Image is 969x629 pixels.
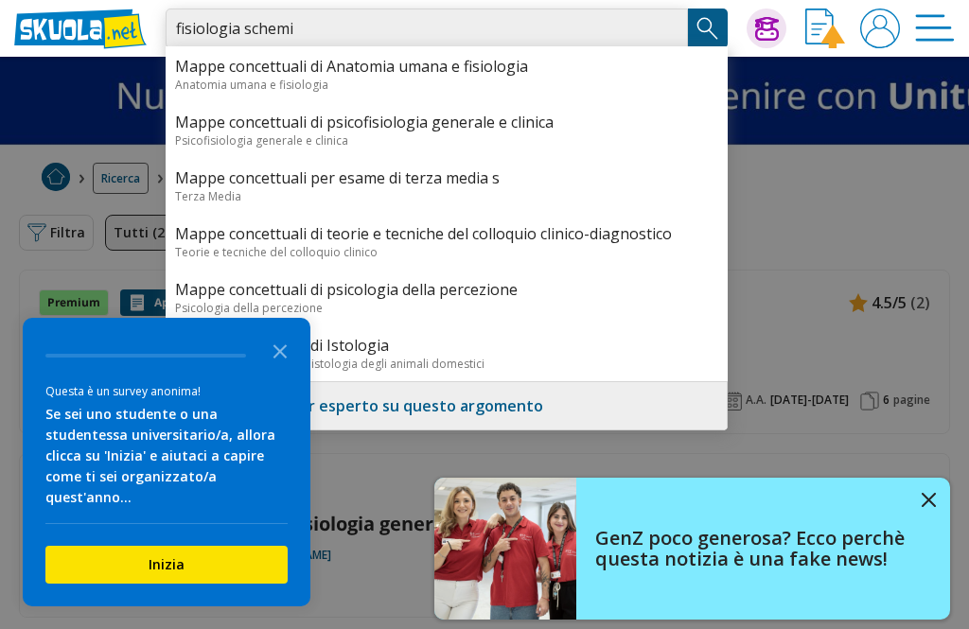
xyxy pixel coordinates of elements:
a: Mappe concettuali di teorie e tecniche del colloquio clinico-diagnostico [175,223,718,244]
a: Mappe concettuali di psicologia della percezione [175,279,718,300]
img: Cerca appunti, riassunti o versioni [694,14,722,43]
div: Anatomia, embriologia e istologia degli animali domestici [175,356,718,372]
img: close [922,493,936,507]
a: Mappe concettuali di psicofisiologia generale e clinica [175,112,718,132]
img: User avatar [860,9,900,48]
button: Close the survey [261,331,299,369]
img: Chiedi Tutor AI [755,17,779,41]
button: Search Button [688,9,728,48]
a: Mappe concettuali di Anatomia umana e fisiologia [175,56,718,77]
div: Se sei uno studente o una studentessa universitario/a, allora clicca su 'Inizia' e aiutaci a capi... [45,404,288,508]
button: Inizia [45,546,288,584]
a: GenZ poco generosa? Ecco perchè questa notizia è una fake news! [434,478,950,620]
div: Questa è un survey anonima! [45,382,288,400]
a: Mappe concettuali di Istologia [175,335,718,356]
img: Invia appunto [805,9,845,48]
h4: GenZ poco generosa? Ecco perchè questa notizia è una fake news! [595,528,907,569]
div: Survey [23,318,310,606]
div: Anatomia umana e fisiologia [175,77,718,93]
img: Menù [915,9,955,48]
div: Teorie e tecniche del colloquio clinico [175,244,718,260]
a: Mappe concettuali per esame di terza media s [175,167,718,188]
div: Psicofisiologia generale e clinica [175,132,718,149]
input: Cerca appunti, riassunti o versioni [166,9,688,48]
a: Trova un tutor esperto su questo argomento [204,395,543,416]
div: Psicologia della percezione [175,300,718,316]
div: Terza Media [175,188,718,204]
